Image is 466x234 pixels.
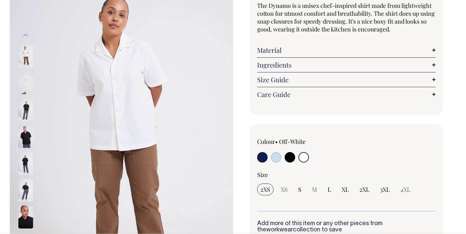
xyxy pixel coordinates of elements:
[18,125,33,148] img: black
[380,185,390,193] span: 3XL
[338,184,352,195] input: XL
[257,221,436,234] h6: Add more of this item or any other pieces from the collection to save
[266,227,293,233] a: workwear
[257,138,329,146] div: Colour
[257,171,436,179] div: Size
[279,138,306,146] label: Off-White
[377,184,393,195] input: 3XL
[277,184,291,195] input: XS
[324,184,334,195] input: L
[257,46,436,54] a: Material
[356,184,373,195] input: 2XL
[400,185,411,193] span: 4XL
[257,76,436,84] a: Size Guide
[309,184,320,195] input: M
[257,90,436,98] a: Care Guide
[257,61,436,69] a: Ingredients
[21,28,30,43] button: Previous
[18,206,33,229] img: black
[342,185,349,193] span: XL
[312,185,317,193] span: M
[18,45,33,68] img: off-white
[18,71,33,94] img: off-white
[18,98,33,121] img: black
[359,185,370,193] span: 2XL
[281,185,288,193] span: XS
[18,152,33,175] img: black
[275,138,278,146] span: •
[257,184,274,195] input: 2XS
[295,184,305,195] input: S
[328,185,331,193] span: L
[18,179,33,202] img: black
[397,184,414,195] input: 4XL
[298,185,301,193] span: S
[257,2,435,33] span: The Dynamo is a unisex chef-inspired shirt made from lightweight cotton for utmost comfort and br...
[260,185,270,193] span: 2XS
